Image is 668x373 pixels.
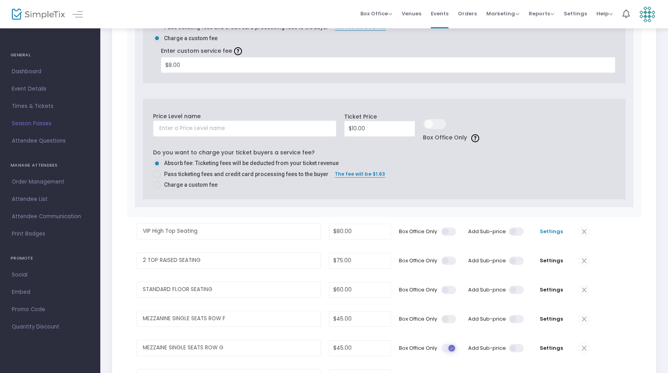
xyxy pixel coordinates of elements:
span: Orders [458,4,477,24]
span: Embed [12,287,89,297]
input: Price [329,224,391,239]
img: question-mark [471,134,479,142]
input: Enter a category name [137,311,321,327]
span: Settings [564,4,587,24]
span: Times & Tickets [12,101,89,111]
span: Attendee Communication [12,212,89,222]
input: Enter a category name [137,340,321,356]
span: Order Management [12,177,89,187]
input: Enter a category name [137,282,321,298]
span: Venues [402,4,421,24]
h4: PROMOTE [11,251,90,266]
span: Charge a custom fee [161,181,218,189]
span: Charge a custom fee [161,34,218,43]
img: question-mark [234,47,242,55]
span: Dashboard [12,67,89,77]
label: Do you want to charge your ticket buyers a service fee? [153,148,315,157]
input: Price [329,282,391,297]
span: The fee will be $1.63 [335,171,385,177]
input: Enter a category name [137,223,321,239]
span: Box Office [360,10,392,17]
input: Price [329,312,391,327]
input: Fee [161,58,615,72]
span: Events [431,4,448,24]
span: Attendee Questions [12,136,89,146]
label: Box Office Only [423,134,479,142]
span: Reports [529,10,554,17]
span: Pass ticketing fees and credit card processing fees to the buyer [161,170,328,178]
span: Absorb fee: Ticketing fees will be deducted from your ticket revenue [164,160,339,166]
label: Price Level name [153,112,201,121]
span: Quantity Discount [12,322,89,332]
label: Enter custom service fee [161,45,244,57]
span: Event Details [12,84,89,94]
span: Settings [532,228,571,236]
span: Settings [532,344,571,352]
span: Settings [532,257,571,265]
label: Ticket Price [344,113,377,121]
input: Price [345,121,415,136]
span: Print Badges [12,229,89,239]
span: Social [12,270,89,280]
input: Price [329,253,391,268]
input: Price [329,341,391,356]
input: Enter a category name [137,252,321,269]
span: Marketing [486,10,519,17]
span: Attendee List [12,194,89,204]
h4: GENERAL [11,47,90,63]
input: Enter a Price Level name [153,121,336,137]
span: Help [596,10,613,17]
span: Season Passes [12,119,89,129]
span: Settings [532,286,571,294]
span: Promo Code [12,304,89,315]
h4: MANAGE ATTENDEES [11,158,90,173]
span: Settings [532,315,571,323]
